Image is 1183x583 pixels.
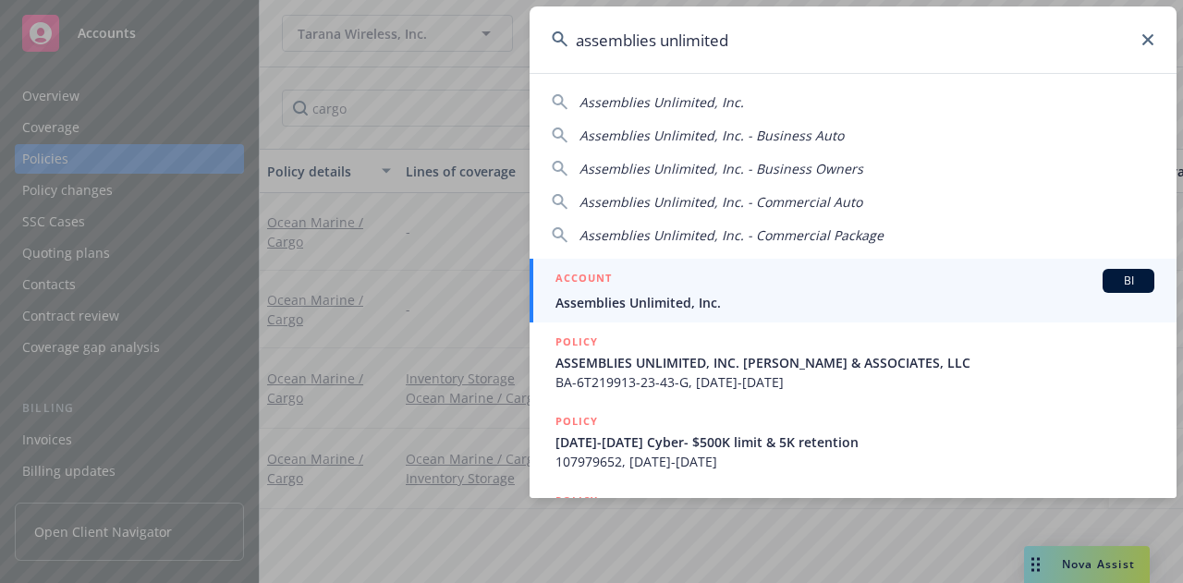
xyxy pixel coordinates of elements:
[579,93,744,111] span: Assemblies Unlimited, Inc.
[530,6,1177,73] input: Search...
[579,193,862,211] span: Assemblies Unlimited, Inc. - Commercial Auto
[555,353,1154,372] span: ASSEMBLIES UNLIMITED, INC. [PERSON_NAME] & ASSOCIATES, LLC
[530,259,1177,322] a: ACCOUNTBIAssemblies Unlimited, Inc.
[555,412,598,431] h5: POLICY
[555,269,612,291] h5: ACCOUNT
[1110,273,1147,289] span: BI
[555,492,598,510] h5: POLICY
[555,333,598,351] h5: POLICY
[555,432,1154,452] span: [DATE]-[DATE] Cyber- $500K limit & 5K retention
[579,226,884,244] span: Assemblies Unlimited, Inc. - Commercial Package
[530,402,1177,481] a: POLICY[DATE]-[DATE] Cyber- $500K limit & 5K retention107979652, [DATE]-[DATE]
[555,293,1154,312] span: Assemblies Unlimited, Inc.
[579,127,844,144] span: Assemblies Unlimited, Inc. - Business Auto
[530,322,1177,402] a: POLICYASSEMBLIES UNLIMITED, INC. [PERSON_NAME] & ASSOCIATES, LLCBA-6T219913-23-43-G, [DATE]-[DATE]
[555,372,1154,392] span: BA-6T219913-23-43-G, [DATE]-[DATE]
[530,481,1177,561] a: POLICY
[555,452,1154,471] span: 107979652, [DATE]-[DATE]
[579,160,863,177] span: Assemblies Unlimited, Inc. - Business Owners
